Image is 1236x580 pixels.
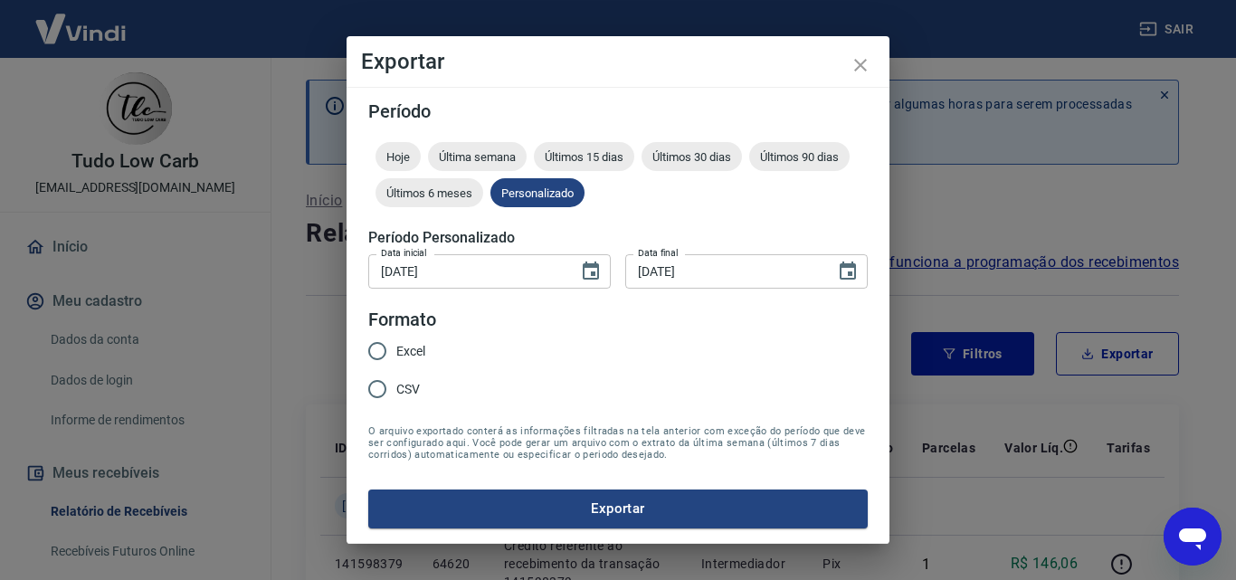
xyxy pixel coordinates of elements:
[642,142,742,171] div: Últimos 30 dias
[396,342,425,361] span: Excel
[428,150,527,164] span: Última semana
[642,150,742,164] span: Últimos 30 dias
[428,142,527,171] div: Última semana
[368,490,868,528] button: Exportar
[368,425,868,461] span: O arquivo exportado conterá as informações filtradas na tela anterior com exceção do período que ...
[368,254,566,288] input: DD/MM/YYYY
[368,307,436,333] legend: Formato
[376,150,421,164] span: Hoje
[749,142,850,171] div: Últimos 90 dias
[376,178,483,207] div: Últimos 6 meses
[490,186,585,200] span: Personalizado
[368,229,868,247] h5: Período Personalizado
[839,43,882,87] button: close
[573,253,609,290] button: Choose date, selected date is 1 de jan de 2024
[534,150,634,164] span: Últimos 15 dias
[638,246,679,260] label: Data final
[396,380,420,399] span: CSV
[376,186,483,200] span: Últimos 6 meses
[376,142,421,171] div: Hoje
[534,142,634,171] div: Últimos 15 dias
[1164,508,1222,566] iframe: Botão para abrir a janela de mensagens
[361,51,875,72] h4: Exportar
[490,178,585,207] div: Personalizado
[830,253,866,290] button: Choose date, selected date is 31 de jan de 2024
[749,150,850,164] span: Últimos 90 dias
[625,254,822,288] input: DD/MM/YYYY
[368,102,868,120] h5: Período
[381,246,427,260] label: Data inicial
